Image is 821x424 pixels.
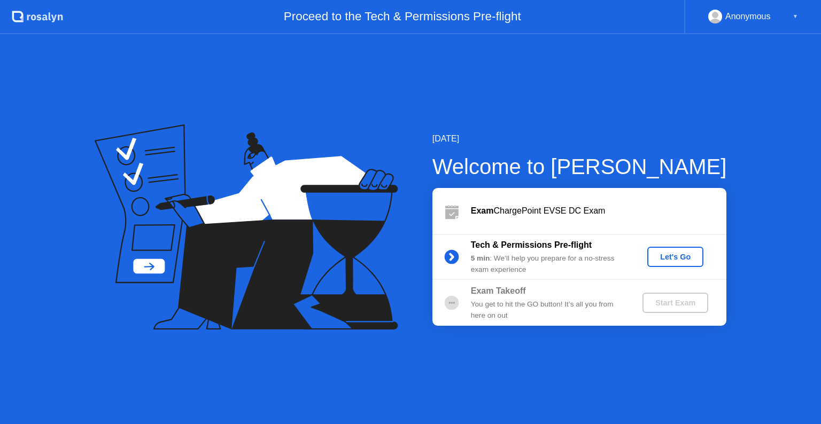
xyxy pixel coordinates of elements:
div: [DATE] [432,132,727,145]
div: Welcome to [PERSON_NAME] [432,151,727,183]
div: Anonymous [725,10,771,23]
b: Tech & Permissions Pre-flight [471,240,592,249]
div: Start Exam [647,299,704,307]
b: 5 min [471,254,490,262]
button: Let's Go [647,247,703,267]
b: Exam [471,206,494,215]
button: Start Exam [642,293,708,313]
div: : We’ll help you prepare for a no-stress exam experience [471,253,625,275]
div: You get to hit the GO button! It’s all you from here on out [471,299,625,321]
b: Exam Takeoff [471,286,526,295]
div: ▼ [793,10,798,23]
div: Let's Go [652,253,699,261]
div: ChargePoint EVSE DC Exam [471,205,726,217]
